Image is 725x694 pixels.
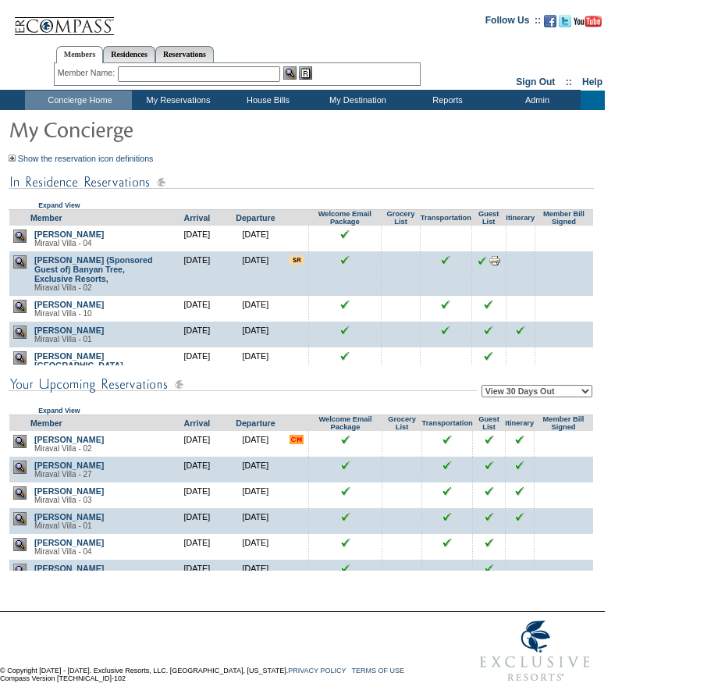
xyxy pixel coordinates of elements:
[318,415,371,431] a: Welcome Email Package
[13,300,27,313] img: view
[288,667,346,674] a: PRIVACY POLICY
[226,560,285,585] td: [DATE]
[442,486,452,496] input: Click to see this reservation's transportation information
[485,564,494,573] input: Click to see this reservation's guest list
[516,326,525,335] input: Click to see this reservation's itinerary
[516,77,555,87] a: Sign Out
[515,435,524,444] input: Click to see this reservation's itinerary
[515,461,524,470] input: Click to see this reservation's itinerary
[520,351,521,352] img: blank.gif
[400,230,401,230] img: blank.gif
[341,512,350,521] img: chkSmaller.gif
[485,13,541,32] td: Follow Us ::
[341,564,350,573] img: chkSmaller.gif
[226,226,285,251] td: [DATE]
[283,66,297,80] img: View
[465,612,605,690] img: Exclusive Resorts
[341,486,350,496] img: chkSmaller.gif
[184,418,211,428] a: Arrival
[311,91,401,110] td: My Destination
[352,667,405,674] a: TERMS OF USE
[103,46,155,62] a: Residences
[34,496,92,504] span: Miraval Villa - 03
[447,564,448,564] img: blank.gif
[13,461,27,474] img: view
[402,564,403,564] img: blank.gif
[226,251,285,296] td: [DATE]
[340,230,350,239] img: chkSmaller.gif
[226,322,285,347] td: [DATE]
[9,155,16,162] img: Show the reservation icon definitions
[505,419,534,427] a: Itinerary
[226,534,285,560] td: [DATE]
[34,521,92,530] span: Miraval Villa - 01
[168,322,226,347] td: [DATE]
[340,300,350,309] img: chkSmaller.gif
[34,255,153,283] a: [PERSON_NAME] (Sponsored Guest of) Banyan Tree, Exclusive Resorts,
[478,256,487,265] input: Click to see this reservation's guest list
[485,435,494,444] input: Click to see this reservation's guest list
[543,415,585,431] a: Member Bill Signed
[442,435,452,444] input: Click to see this reservation's transportation information
[13,351,27,365] img: view
[519,564,520,564] img: blank.gif
[236,418,275,428] a: Departure
[34,470,92,479] span: Miraval Villa - 27
[442,461,452,470] input: Click to see this reservation's transportation information
[290,255,304,265] input: There are special requests for this reservation!
[34,512,104,521] a: [PERSON_NAME]
[485,512,494,521] input: Click to see this reservation's guest list
[34,335,92,343] span: Miraval Villa - 01
[484,351,493,361] input: Click to see this reservation's guest list
[34,283,92,292] span: Miraval Villa - 02
[13,512,27,525] img: view
[34,486,104,496] a: [PERSON_NAME]
[574,16,602,27] img: Subscribe to our YouTube Channel
[13,230,27,243] img: view
[543,210,585,226] a: Member Bill Signed
[341,538,350,547] img: chkSmaller.gif
[58,66,118,80] div: Member Name:
[340,255,350,265] img: chkSmaller.gif
[563,351,564,352] img: blank.gif
[25,91,132,110] td: Concierge Home
[226,296,285,322] td: [DATE]
[34,230,104,239] a: [PERSON_NAME]
[34,351,123,370] a: [PERSON_NAME][GEOGRAPHIC_DATA]
[38,201,80,209] a: Expand View
[340,326,350,335] img: chkSmaller.gif
[9,375,477,394] img: subTtlConUpcomingReservatio.gif
[544,20,556,29] a: Become our fan on Facebook
[563,255,564,256] img: blank.gif
[515,486,524,496] input: Click to see this reservation's itinerary
[340,351,350,361] img: chkSmaller.gif
[30,213,62,222] a: Member
[30,418,62,428] a: Member
[442,512,452,521] input: Click to see this reservation's transportation information
[34,444,92,453] span: Miraval Villa - 02
[402,486,403,487] img: blank.gif
[13,255,27,269] img: view
[566,77,572,87] span: ::
[520,230,521,230] img: blank.gif
[236,213,275,222] a: Departure
[485,538,494,547] input: Click to see this reservation's guest list
[400,351,401,352] img: blank.gif
[34,300,104,309] a: [PERSON_NAME]
[484,300,493,309] input: Click to see this reservation's guest list
[18,154,154,163] a: Show the reservation icon definitions
[299,66,312,80] img: Reservations
[388,415,416,431] a: Grocery List
[13,486,27,500] img: view
[441,255,450,265] input: Click to see this reservation's transportation information
[168,431,226,457] td: [DATE]
[441,326,450,335] input: Click to see this reservation's transportation information
[222,91,311,110] td: House Bills
[184,213,211,222] a: Arrival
